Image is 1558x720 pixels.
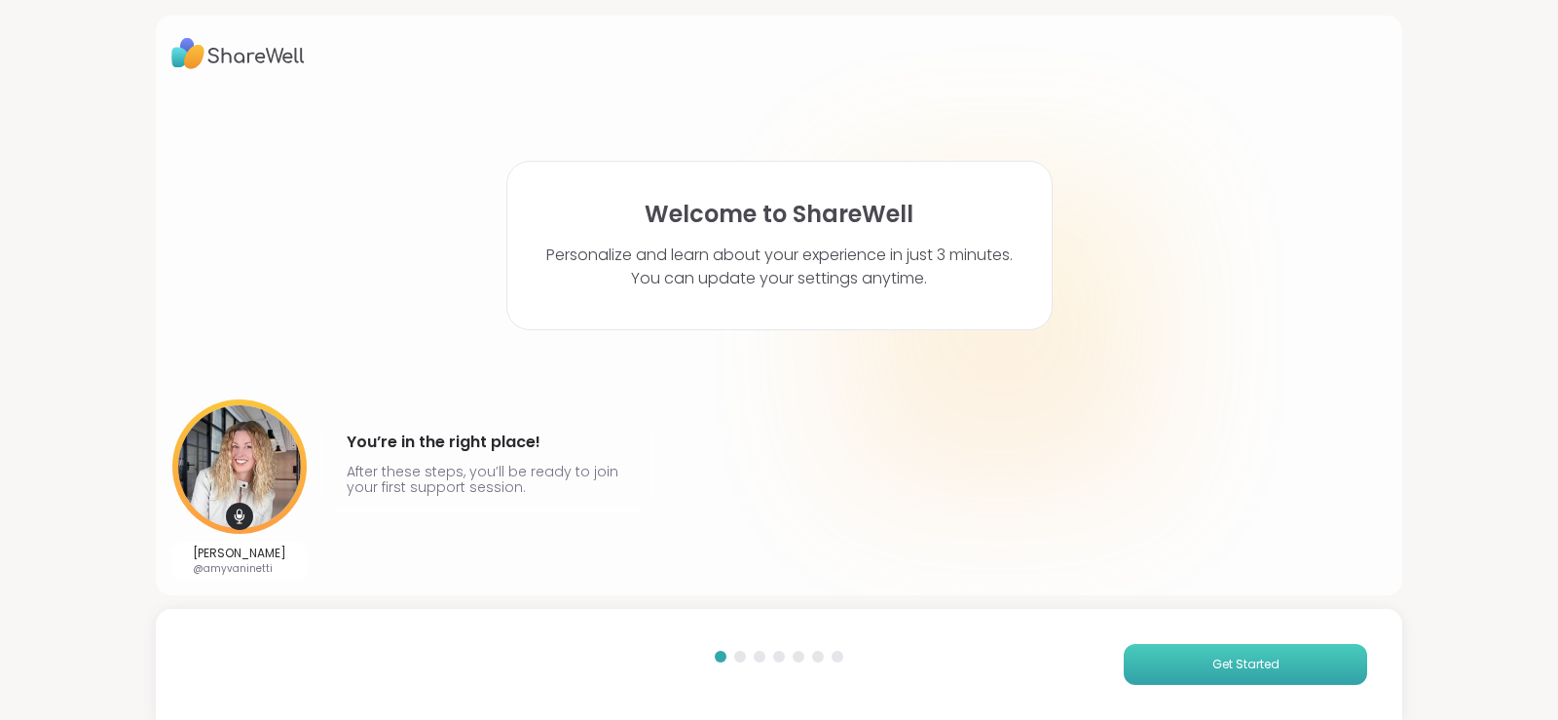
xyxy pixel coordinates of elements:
p: Personalize and learn about your experience in just 3 minutes. You can update your settings anytime. [546,244,1013,290]
button: Get Started [1124,644,1367,685]
img: ShareWell Logo [171,31,305,76]
p: After these steps, you’ll be ready to join your first support session. [347,464,627,495]
span: Get Started [1212,656,1280,673]
h4: You’re in the right place! [347,427,627,458]
img: mic icon [226,503,253,530]
p: @amyvaninetti [193,561,286,576]
h1: Welcome to ShareWell [645,201,913,228]
img: User image [172,399,307,534]
p: [PERSON_NAME] [193,546,286,561]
